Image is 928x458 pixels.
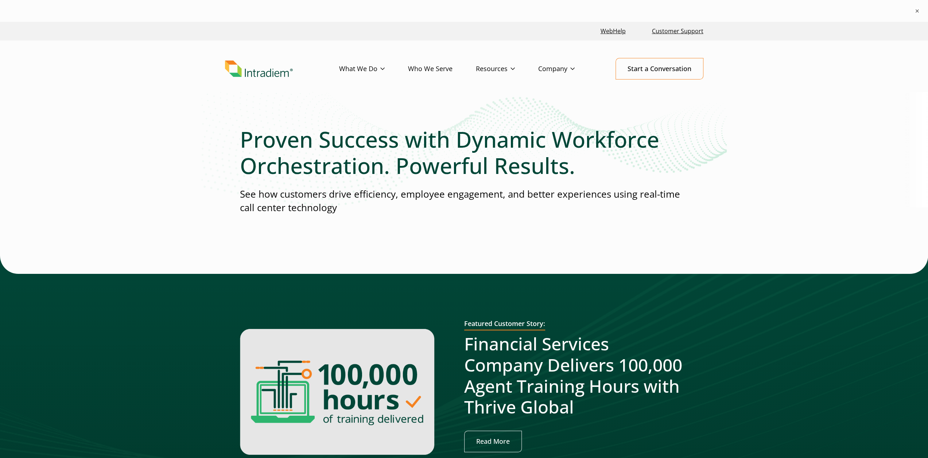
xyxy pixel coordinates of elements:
h2: Featured Customer Story: [464,320,545,331]
button: × [913,7,921,15]
img: Intradiem [225,61,293,77]
p: See how customers drive efficiency, employee engagement, and better experiences using real-time c... [240,187,688,215]
a: Who We Serve [408,58,476,79]
a: Link opens in a new window [598,23,629,39]
a: What We Do [339,58,408,79]
a: Start a Conversation [616,58,703,79]
a: Read More [464,431,522,452]
a: Company [538,58,598,79]
a: Resources [476,58,538,79]
a: Link to homepage of Intradiem [225,61,339,77]
h2: Financial Services Company Delivers 100,000 Agent Training Hours with Thrive Global [464,333,688,417]
h1: Proven Success with Dynamic Workforce Orchestration. Powerful Results. [240,126,688,179]
a: Customer Support [649,23,706,39]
